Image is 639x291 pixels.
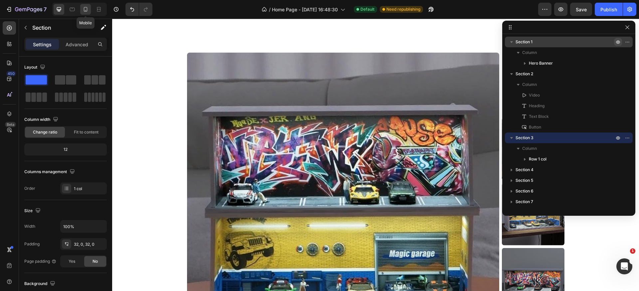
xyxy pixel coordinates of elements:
[112,19,639,291] iframe: Design area
[630,248,635,254] span: 1
[516,71,533,77] span: Section 2
[5,122,16,127] div: Beta
[516,188,533,194] span: Section 6
[516,166,533,173] span: Section 4
[529,92,540,99] span: Video
[516,135,533,141] span: Section 3
[516,39,532,45] span: Section 1
[529,124,541,131] span: Button
[516,198,533,205] span: Section 7
[272,6,338,13] span: Home Page - [DATE] 16:48:30
[33,129,57,135] span: Change ratio
[616,258,632,274] iframe: Intercom live chat
[61,220,106,232] input: Auto
[386,6,420,12] span: Need republishing
[24,115,60,124] div: Column width
[576,7,587,12] span: Save
[44,5,47,13] p: 7
[600,6,617,13] div: Publish
[522,81,537,88] span: Column
[125,3,152,16] div: Undo/Redo
[32,24,87,32] p: Section
[66,41,88,48] p: Advanced
[74,186,105,192] div: 1 col
[360,6,374,12] span: Default
[26,145,106,154] div: 12
[74,241,105,247] div: 32, 0, 32, 0
[595,3,623,16] button: Publish
[417,39,425,47] button: Carousel Back Arrow
[529,103,544,109] span: Heading
[24,63,47,72] div: Layout
[6,71,16,76] div: 450
[269,6,271,13] span: /
[24,185,35,191] div: Order
[33,41,52,48] p: Settings
[24,241,40,247] div: Padding
[24,258,57,264] div: Page padding
[24,206,42,215] div: Size
[74,129,99,135] span: Fit to content
[522,145,537,152] span: Column
[3,3,50,16] button: 7
[24,279,57,288] div: Background
[529,156,546,162] span: Row 1 col
[93,258,98,264] span: No
[529,60,553,67] span: Hero Banner
[516,177,533,184] span: Section 5
[522,49,537,56] span: Column
[69,258,75,264] span: Yes
[24,223,35,229] div: Width
[529,113,549,120] span: Text Block
[24,167,76,176] div: Columns management
[570,3,592,16] button: Save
